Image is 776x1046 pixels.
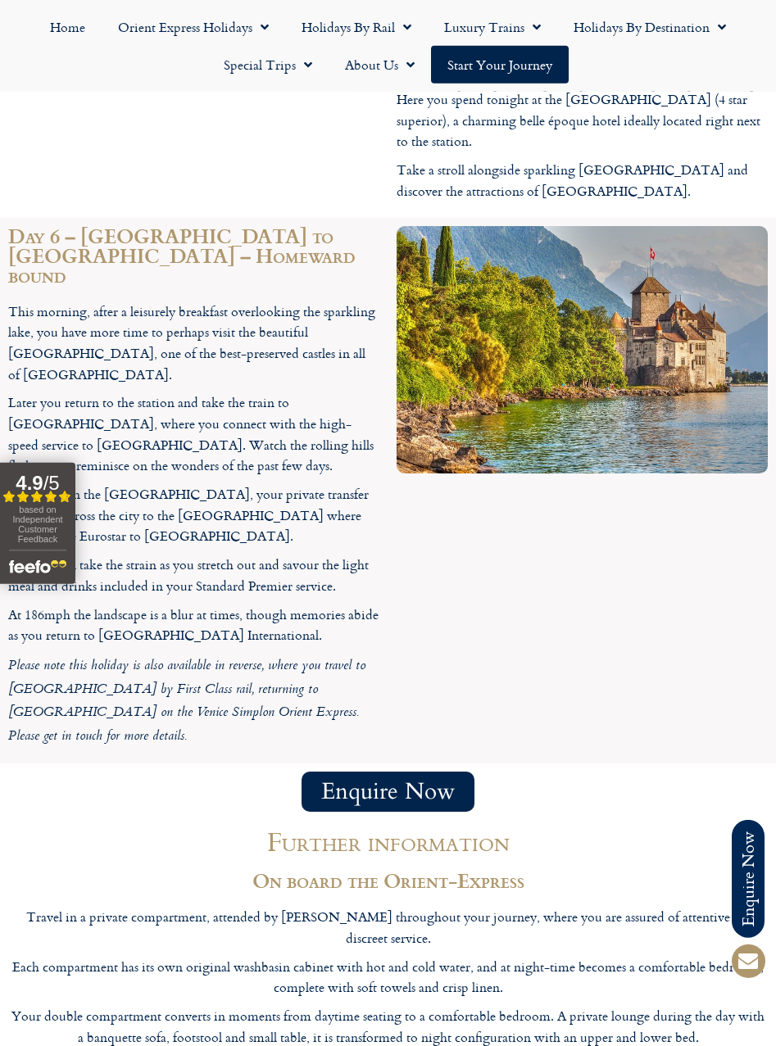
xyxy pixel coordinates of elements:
p: Let the train take the strain as you stretch out and savour the light meal and drinks included in... [8,555,380,596]
a: Home [34,8,102,46]
h2: On board the Orient-Express [8,871,768,890]
a: Enquire Now [302,772,474,812]
p: At 186mph the landscape is a blur at times, though memories abide as you return to [GEOGRAPHIC_DA... [8,605,380,646]
p: Each compartment has its own original washbasin cabinet with hot and cold water, and at night-tim... [8,957,768,998]
p: Later you return to the station and take the train to [GEOGRAPHIC_DATA], where you connect with t... [8,392,380,476]
a: Orient Express Holidays [102,8,285,46]
a: About Us [329,46,431,84]
img: Montreux luxury holidays by planet rail [397,226,769,473]
h2: Day 6 – [GEOGRAPHIC_DATA] to [GEOGRAPHIC_DATA] – Homeward bound [8,226,380,285]
p: Here you spend tonight at the [GEOGRAPHIC_DATA] (4 star superior), a charming belle époque hotel ... [397,89,769,152]
a: Special Trips [207,46,329,84]
span: Enquire Now [321,781,455,802]
p: Take a stroll alongside sparkling [GEOGRAPHIC_DATA] and discover the attractions of [GEOGRAPHIC_D... [397,160,769,202]
h1: Further information [8,828,768,854]
a: Holidays by Destination [557,8,742,46]
a: Start your Journey [431,46,569,84]
a: Holidays by Rail [285,8,428,46]
p: Travel in a private compartment, attended by [PERSON_NAME] throughout your journey, where you are... [8,907,768,949]
em: Please note this holiday is also available in reverse, where you travel to [GEOGRAPHIC_DATA] by F... [8,655,365,748]
p: This morning, after a leisurely breakfast overlooking the sparkling lake, you have more time to p... [8,301,380,385]
nav: Menu [8,8,768,84]
p: On arrival in the [GEOGRAPHIC_DATA], your private transfer takes you across the city to the [GEOG... [8,484,380,547]
a: Luxury Trains [428,8,557,46]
